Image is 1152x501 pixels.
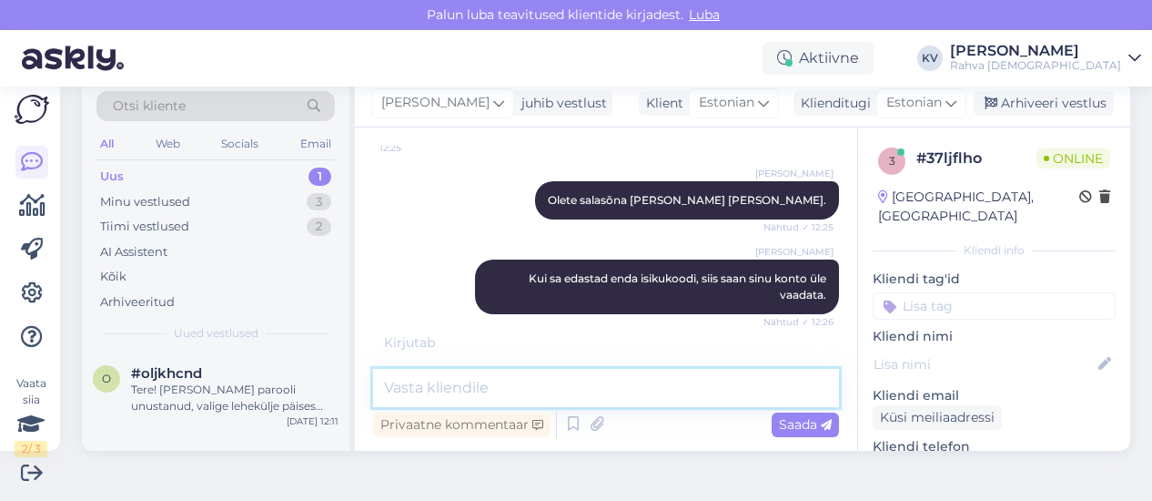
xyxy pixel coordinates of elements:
div: Email [297,132,335,156]
div: Uus [100,168,124,186]
span: Estonian [699,93,754,113]
span: Online [1036,148,1110,169]
span: o [102,372,111,385]
div: AI Assistent [100,243,167,261]
span: Saada [779,416,832,433]
div: [GEOGRAPHIC_DATA], [GEOGRAPHIC_DATA] [878,188,1079,226]
div: Tere! [PERSON_NAME] parooli unustanud, valige lehekülje päises “Sisene” ja vajutage lingil “Unust... [131,382,339,414]
span: Nähtud ✓ 12:26 [763,315,834,329]
p: Kliendi email [873,386,1116,405]
img: Askly Logo [15,95,49,124]
span: [PERSON_NAME] [755,167,834,180]
div: Privaatne kommentaar [373,413,551,437]
div: Rahva [DEMOGRAPHIC_DATA] [950,58,1121,73]
span: Uued vestlused [174,325,258,342]
div: [DATE] 12:11 [287,414,339,428]
div: 2 [307,218,331,236]
div: # 37ljflho [916,148,1036,169]
div: 1 [308,168,331,186]
span: [PERSON_NAME] [381,93,490,113]
div: Arhiveeri vestlus [974,91,1114,116]
span: Olete salasõna [PERSON_NAME] [PERSON_NAME]. [548,193,826,207]
div: KV [917,46,943,71]
p: Kliendi telefon [873,437,1116,456]
div: Klient [639,94,683,113]
a: [PERSON_NAME]Rahva [DEMOGRAPHIC_DATA] [950,44,1141,73]
span: 12:25 [379,141,448,155]
div: Küsi meiliaadressi [873,405,1002,430]
input: Lisa tag [873,292,1116,320]
p: Kliendi nimi [873,327,1116,346]
div: Klienditugi [793,94,871,113]
span: Otsi kliente [113,97,186,116]
span: 3 [889,154,895,168]
div: Kirjutab [373,333,839,353]
div: Minu vestlused [100,193,190,211]
div: Kõik [100,268,126,286]
div: Kliendi info [873,242,1116,259]
span: [PERSON_NAME] [755,245,834,259]
span: #oljkhcnd [131,365,202,382]
div: All [96,132,117,156]
div: Aktiivne [763,42,874,75]
span: . [435,334,438,351]
span: Luba [683,6,725,23]
div: 3 [307,193,331,211]
div: [PERSON_NAME] [950,44,1121,58]
div: juhib vestlust [514,94,607,113]
div: Socials [217,132,262,156]
span: Estonian [886,93,942,113]
div: Arhiveeritud [100,293,175,312]
div: Tiimi vestlused [100,218,189,236]
span: Nähtud ✓ 12:25 [763,220,834,234]
input: Lisa nimi [874,354,1095,374]
div: Web [152,132,184,156]
p: Kliendi tag'id [873,270,1116,289]
div: 2 / 3 [15,441,47,457]
span: Kui sa edastad enda isikukoodi, siis saan sinu konto üle vaadata. [529,271,829,302]
div: Vaata siia [15,375,47,457]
